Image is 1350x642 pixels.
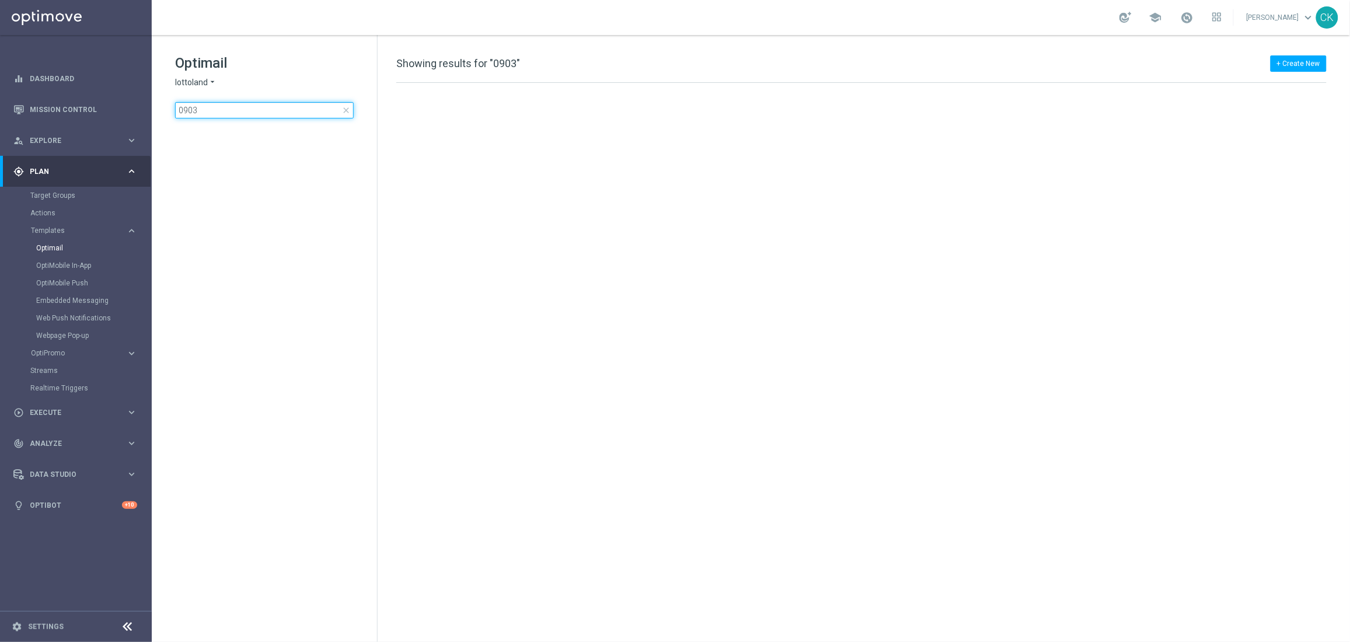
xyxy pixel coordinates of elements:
[1271,55,1327,72] button: + Create New
[13,135,126,146] div: Explore
[126,469,137,480] i: keyboard_arrow_right
[30,383,121,393] a: Realtime Triggers
[36,257,151,274] div: OptiMobile In-App
[36,239,151,257] div: Optimail
[36,292,151,309] div: Embedded Messaging
[13,166,126,177] div: Plan
[31,227,126,234] div: Templates
[122,501,137,509] div: +10
[30,490,122,521] a: Optibot
[13,439,138,448] button: track_changes Analyze keyboard_arrow_right
[1246,9,1316,26] a: [PERSON_NAME]keyboard_arrow_down
[36,274,151,292] div: OptiMobile Push
[30,191,121,200] a: Target Groups
[13,469,126,480] div: Data Studio
[13,135,24,146] i: person_search
[126,438,137,449] i: keyboard_arrow_right
[30,208,121,218] a: Actions
[126,135,137,146] i: keyboard_arrow_right
[30,222,151,344] div: Templates
[36,261,121,270] a: OptiMobile In-App
[126,407,137,418] i: keyboard_arrow_right
[36,296,121,305] a: Embedded Messaging
[13,166,24,177] i: gps_fixed
[13,408,138,417] button: play_circle_outline Execute keyboard_arrow_right
[36,243,121,253] a: Optimail
[31,350,114,357] span: OptiPromo
[396,57,520,69] span: Showing results for "0903"
[28,623,64,630] a: Settings
[36,331,121,340] a: Webpage Pop-up
[12,622,22,632] i: settings
[126,225,137,236] i: keyboard_arrow_right
[30,362,151,379] div: Streams
[126,166,137,177] i: keyboard_arrow_right
[30,348,138,358] button: OptiPromo keyboard_arrow_right
[36,309,151,327] div: Web Push Notifications
[30,137,126,144] span: Explore
[13,74,24,84] i: equalizer
[13,470,138,479] button: Data Studio keyboard_arrow_right
[13,490,137,521] div: Optibot
[30,63,137,94] a: Dashboard
[1316,6,1338,29] div: CK
[13,501,138,510] button: lightbulb Optibot +10
[175,102,354,118] input: Search Template
[36,327,151,344] div: Webpage Pop-up
[175,77,217,88] button: lottoland arrow_drop_down
[13,407,126,418] div: Execute
[30,409,126,416] span: Execute
[13,74,138,83] button: equalizer Dashboard
[30,204,151,222] div: Actions
[13,136,138,145] button: person_search Explore keyboard_arrow_right
[13,438,126,449] div: Analyze
[30,366,121,375] a: Streams
[30,226,138,235] button: Templates keyboard_arrow_right
[13,407,24,418] i: play_circle_outline
[30,440,126,447] span: Analyze
[31,350,126,357] div: OptiPromo
[30,344,151,362] div: OptiPromo
[31,227,114,234] span: Templates
[13,105,138,114] button: Mission Control
[208,77,217,88] i: arrow_drop_down
[13,63,137,94] div: Dashboard
[1302,11,1315,24] span: keyboard_arrow_down
[1149,11,1162,24] span: school
[30,94,137,125] a: Mission Control
[175,54,354,72] h1: Optimail
[175,77,208,88] span: lottoland
[30,471,126,478] span: Data Studio
[126,348,137,359] i: keyboard_arrow_right
[13,438,24,449] i: track_changes
[30,168,126,175] span: Plan
[13,167,138,176] button: gps_fixed Plan keyboard_arrow_right
[13,500,24,511] i: lightbulb
[36,278,121,288] a: OptiMobile Push
[13,94,137,125] div: Mission Control
[36,313,121,323] a: Web Push Notifications
[341,106,351,115] span: close
[30,187,151,204] div: Target Groups
[30,379,151,397] div: Realtime Triggers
